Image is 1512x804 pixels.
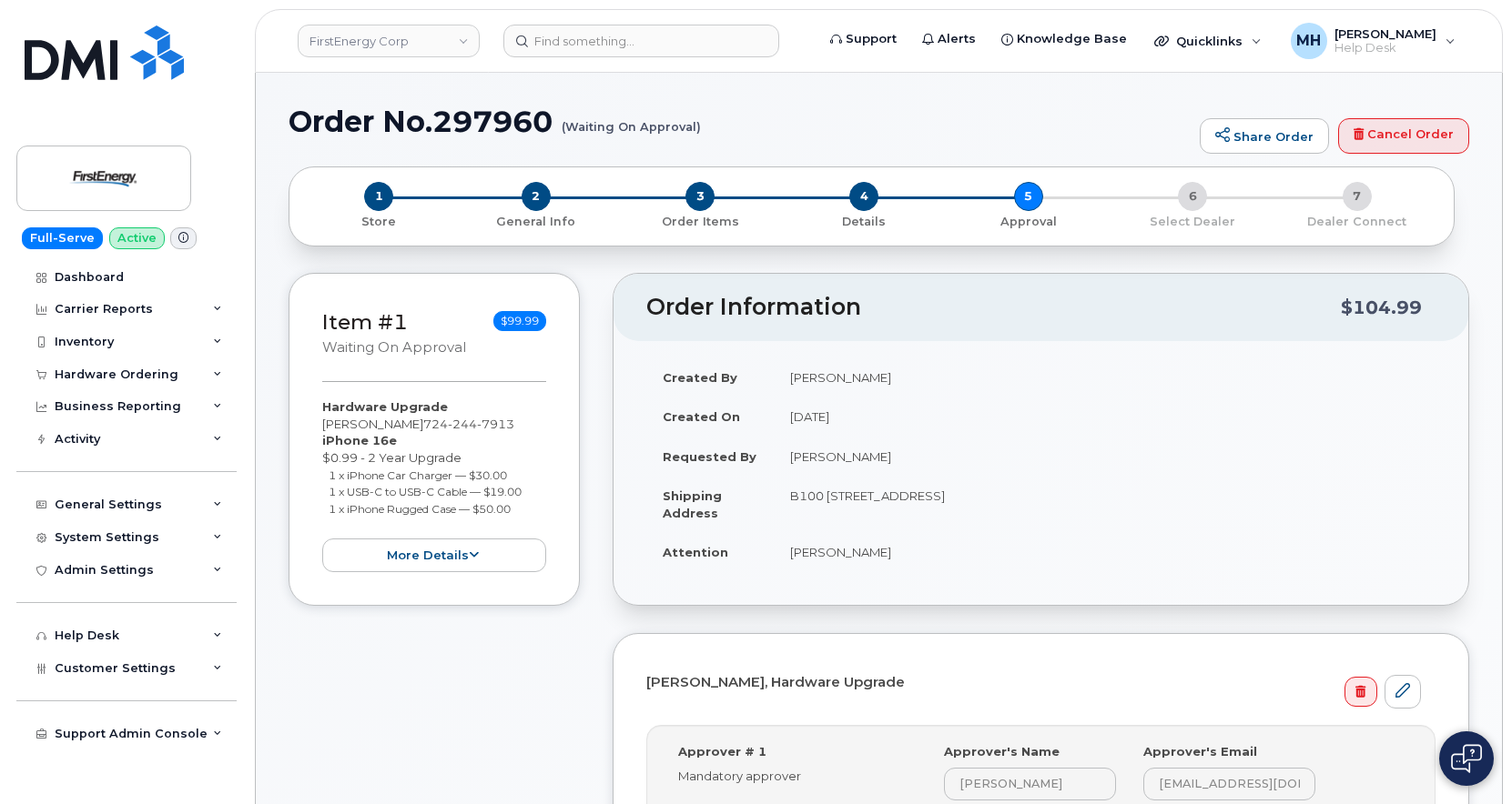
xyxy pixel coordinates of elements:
[944,768,1116,800] input: Input
[774,357,1436,397] td: [PERSON_NAME]
[493,311,546,331] span: $99.99
[461,214,610,230] p: General Info
[663,409,740,424] strong: Created On
[329,468,507,482] small: 1 x iPhone Car Charger — $30.00
[322,399,448,414] strong: Hardware Upgrade
[678,743,766,760] label: Approver # 1
[774,437,1436,477] td: [PERSON_NAME]
[663,449,756,464] strong: Requested By
[774,397,1436,437] td: [DATE]
[646,295,1341,320] h2: Order Information
[646,675,1421,690] h4: [PERSON_NAME], Hardware Upgrade
[322,538,546,572] button: more details
[685,182,715,211] span: 3
[774,476,1436,532] td: B100 [STREET_ADDRESS]
[663,370,737,385] strong: Created By
[618,211,782,230] a: 3 Order Items
[1338,118,1469,155] a: Cancel Order
[311,214,446,230] p: Store
[678,768,903,785] div: Mandatory approver
[562,106,701,134] small: (Waiting On Approval)
[1200,118,1329,155] a: Share Order
[289,106,1191,137] h1: Order No.297960
[1143,743,1257,760] label: Approver's Email
[522,182,551,211] span: 2
[322,398,546,572] div: [PERSON_NAME] $0.99 - 2 Year Upgrade
[448,417,477,431] span: 244
[849,182,878,211] span: 4
[304,211,453,230] a: 1 Store
[774,532,1436,572] td: [PERSON_NAME]
[453,211,617,230] a: 2 General Info
[364,182,393,211] span: 1
[329,502,511,516] small: 1 x iPhone Rugged Case — $50.00
[625,214,775,230] p: Order Items
[329,485,522,498] small: 1 x USB-C to USB-C Cable — $19.00
[1143,768,1315,800] input: Input
[782,211,946,230] a: 4 Details
[663,488,722,520] strong: Shipping Address
[322,339,466,356] small: Waiting On Approval
[1451,744,1482,773] img: Open chat
[423,417,514,431] span: 724
[322,309,408,335] a: Item #1
[789,214,939,230] p: Details
[1341,290,1422,325] div: $104.99
[322,433,397,447] strong: iPhone 16e
[944,743,1060,760] label: Approver's Name
[663,545,728,559] strong: Attention
[477,417,514,431] span: 7913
